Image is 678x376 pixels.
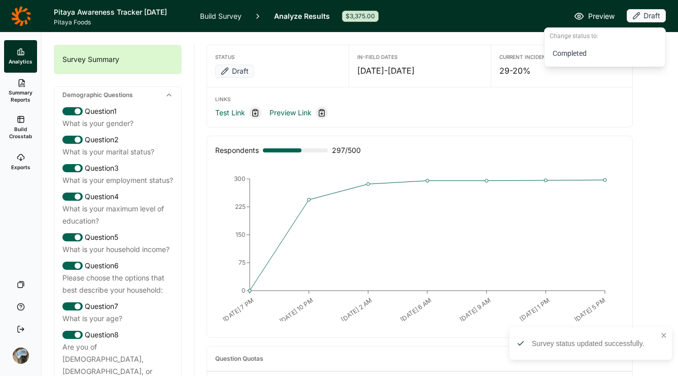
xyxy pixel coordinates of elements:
div: [DATE] - [DATE] [357,65,482,77]
div: Question Quotas [215,355,263,363]
div: Copy link [249,107,261,119]
div: Question 7 [62,300,173,312]
text: [DATE] 9 AM [458,296,492,323]
div: Copy link [316,107,328,119]
div: Draft [215,65,254,78]
div: Question 5 [62,231,173,243]
span: Summary Reports [8,89,33,103]
button: Draft [215,65,254,79]
div: What is your household income? [62,243,173,256]
text: [DATE] 6 AM [399,296,433,323]
button: Completed [548,42,662,65]
div: What is your employment status? [62,174,173,186]
span: Analytics [9,58,32,65]
a: Exports [4,146,37,178]
div: Change status to: [548,30,662,42]
div: Please choose the options that best describe your household: [62,272,173,296]
span: Build Crosstab [8,126,33,140]
div: $3,375.00 [342,11,379,22]
div: Question 1 [62,105,173,117]
div: Status [215,53,341,60]
div: 29-20% [499,65,624,77]
text: [DATE] 5 PM [573,296,607,323]
div: Question 3 [62,162,173,174]
span: Pitaya Foods [54,18,188,26]
a: Build Crosstab [4,109,37,146]
tspan: 75 [239,259,246,266]
text: [DATE] 2 AM [340,296,374,323]
div: What is your maximum level of education? [62,203,173,227]
span: 297 / 500 [332,144,361,156]
h1: Pitaya Awareness Tracker [DATE] [54,6,188,18]
div: Demographic Questions [54,87,181,103]
text: [DATE] 1 PM [518,296,551,323]
a: Preview Link [269,107,312,119]
div: In-Field Dates [357,53,482,60]
img: ocn8z7iqvmiiaveqkfqd.png [13,348,29,364]
div: Links [215,96,624,103]
div: What is your gender? [62,117,173,130]
div: Question 2 [62,134,173,146]
div: Question 8 [62,329,173,341]
tspan: 300 [234,175,246,182]
a: Summary Reports [4,73,37,109]
a: Test Link [215,107,245,119]
div: Draft [627,9,666,22]
div: Current Incidence [499,53,624,60]
div: Question 4 [62,191,173,203]
span: Exports [11,164,30,171]
div: Survey Summary [54,45,181,74]
div: What is your marital status? [62,146,173,158]
div: Draft [544,27,666,67]
tspan: 225 [235,203,246,210]
text: [DATE] 7 PM [221,296,255,323]
button: Draft [627,9,666,23]
tspan: 0 [242,287,246,294]
a: Preview [574,10,615,22]
tspan: 150 [235,231,246,238]
div: Survey status updated successfully. [532,338,657,349]
div: Respondents [215,144,259,156]
div: Question 6 [62,260,173,272]
div: What is your age? [62,312,173,325]
a: Analytics [4,40,37,73]
text: [DATE] 10 PM [278,296,315,325]
span: Preview [588,10,615,22]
